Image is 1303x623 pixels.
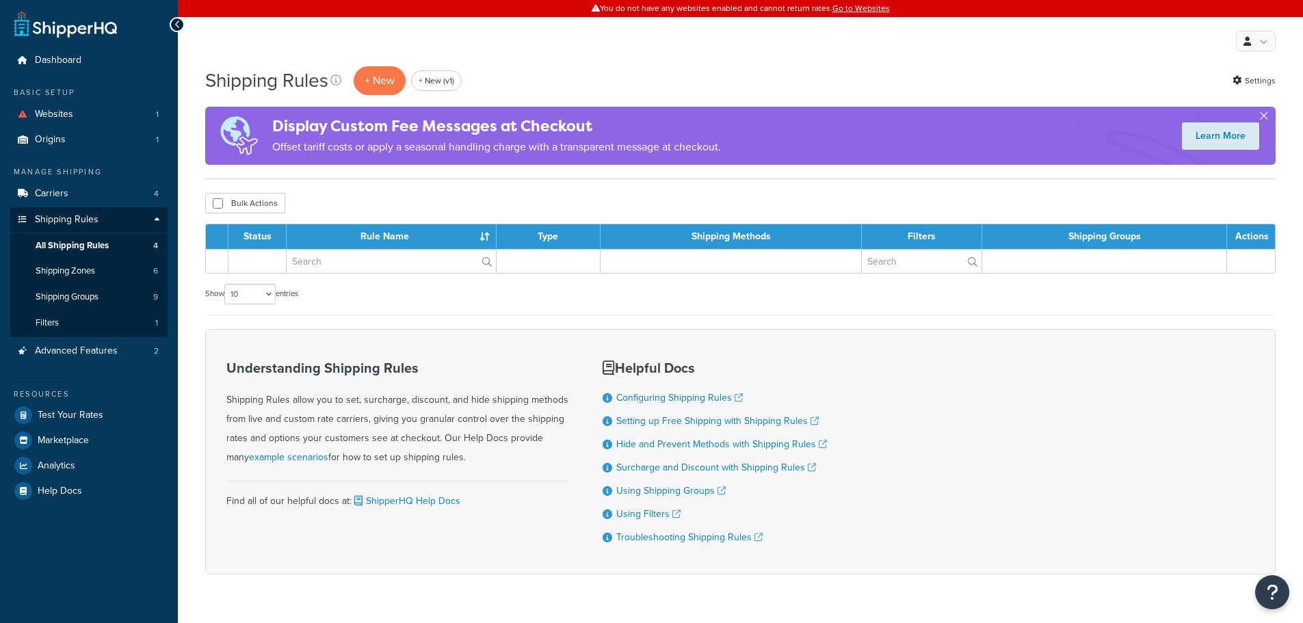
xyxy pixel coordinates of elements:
[10,127,168,153] a: Origins 1
[153,265,158,277] span: 6
[1182,122,1259,150] a: Learn More
[10,166,168,178] div: Manage Shipping
[287,224,497,249] th: Rule Name
[228,224,287,249] th: Status
[354,66,406,94] p: + New
[862,224,982,249] th: Filters
[10,48,168,73] a: Dashboard
[411,70,462,91] a: + New (v1)
[616,530,763,544] a: Troubleshooting Shipping Rules
[616,390,743,405] a: Configuring Shipping Rules
[10,233,168,259] li: All Shipping Rules
[1255,575,1289,609] button: Open Resource Center
[10,207,168,233] a: Shipping Rules
[226,481,568,511] div: Find all of our helpful docs at:
[601,224,863,249] th: Shipping Methods
[154,188,159,200] span: 4
[10,233,168,259] a: All Shipping Rules 4
[38,460,75,472] span: Analytics
[205,284,298,304] label: Show entries
[10,284,168,310] a: Shipping Groups 9
[616,437,827,451] a: Hide and Prevent Methods with Shipping Rules
[205,107,272,165] img: duties-banner-06bc72dcb5fe05cb3f9472aba00be2ae8eb53ab6f0d8bb03d382ba314ac3c341.png
[38,435,89,447] span: Marketplace
[14,10,117,38] a: ShipperHQ Home
[352,494,460,508] a: ShipperHQ Help Docs
[287,250,496,273] input: Search
[1233,71,1276,90] a: Settings
[10,403,168,427] a: Test Your Rates
[10,87,168,98] div: Basic Setup
[10,428,168,453] a: Marketplace
[10,127,168,153] li: Origins
[35,134,66,146] span: Origins
[153,240,158,252] span: 4
[10,207,168,337] li: Shipping Rules
[205,193,285,213] button: Bulk Actions
[982,224,1227,249] th: Shipping Groups
[10,339,168,364] a: Advanced Features 2
[226,360,568,375] h3: Understanding Shipping Rules
[38,486,82,497] span: Help Docs
[10,102,168,127] a: Websites 1
[224,284,276,304] select: Showentries
[272,137,721,157] p: Offset tariff costs or apply a seasonal handling charge with a transparent message at checkout.
[616,414,819,428] a: Setting up Free Shipping with Shipping Rules
[153,291,158,303] span: 9
[10,181,168,207] a: Carriers 4
[155,317,158,329] span: 1
[10,310,168,336] li: Filters
[10,284,168,310] li: Shipping Groups
[10,259,168,284] li: Shipping Zones
[10,388,168,400] div: Resources
[35,214,98,226] span: Shipping Rules
[35,188,68,200] span: Carriers
[10,310,168,336] a: Filters 1
[10,181,168,207] li: Carriers
[497,224,601,249] th: Type
[10,479,168,503] a: Help Docs
[616,483,726,498] a: Using Shipping Groups
[226,360,568,467] div: Shipping Rules allow you to set, surcharge, discount, and hide shipping methods from live and cus...
[616,460,816,475] a: Surcharge and Discount with Shipping Rules
[205,67,328,94] h1: Shipping Rules
[272,115,721,137] h4: Display Custom Fee Messages at Checkout
[10,259,168,284] a: Shipping Zones 6
[249,450,328,464] a: example scenarios
[832,2,890,14] a: Go to Websites
[36,265,95,277] span: Shipping Zones
[10,339,168,364] li: Advanced Features
[10,453,168,478] a: Analytics
[35,55,81,66] span: Dashboard
[38,410,103,421] span: Test Your Rates
[156,134,159,146] span: 1
[36,240,109,252] span: All Shipping Rules
[35,109,73,120] span: Websites
[36,291,98,303] span: Shipping Groups
[10,102,168,127] li: Websites
[603,360,827,375] h3: Helpful Docs
[154,345,159,357] span: 2
[156,109,159,120] span: 1
[36,317,59,329] span: Filters
[35,345,118,357] span: Advanced Features
[862,250,982,273] input: Search
[616,507,681,521] a: Using Filters
[1227,224,1275,249] th: Actions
